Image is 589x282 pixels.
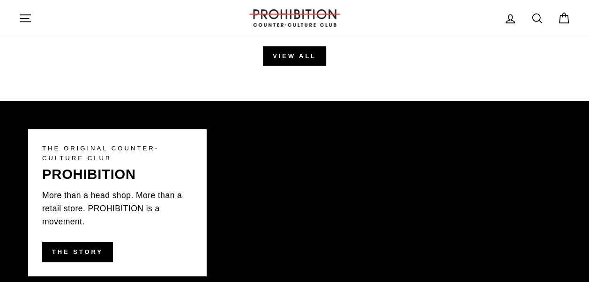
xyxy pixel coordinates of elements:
[42,168,192,181] p: PROHIBITION
[42,189,192,228] p: More than a head shop. More than a retail store. PROHIBITION is a movement.
[42,242,113,262] a: THE STORY
[263,46,326,66] a: View all
[42,143,192,163] p: THE ORIGINAL COUNTER-CULTURE CLUB
[248,9,342,27] img: PROHIBITION COUNTER-CULTURE CLUB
